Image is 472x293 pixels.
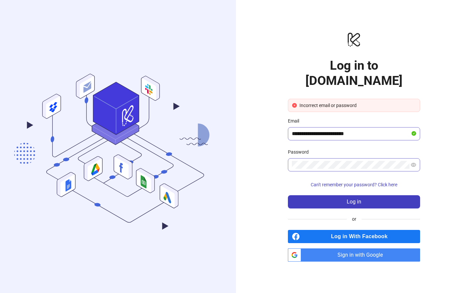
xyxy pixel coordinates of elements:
[311,182,397,187] span: Can't remember your password? Click here
[304,248,420,262] span: Sign in with Google
[299,102,416,109] div: Incorrect email or password
[288,248,420,262] a: Sign in with Google
[288,117,303,125] label: Email
[288,182,420,187] a: Can't remember your password? Click here
[292,161,410,169] input: Password
[288,148,313,156] label: Password
[347,215,362,223] span: or
[288,195,420,208] button: Log in
[292,103,297,108] span: close-circle
[288,58,420,88] h1: Log in to [DOMAIN_NAME]
[411,162,416,167] span: eye
[288,230,420,243] a: Log in With Facebook
[302,230,420,243] span: Log in With Facebook
[288,179,420,190] button: Can't remember your password? Click here
[347,199,361,205] span: Log in
[292,130,410,138] input: Email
